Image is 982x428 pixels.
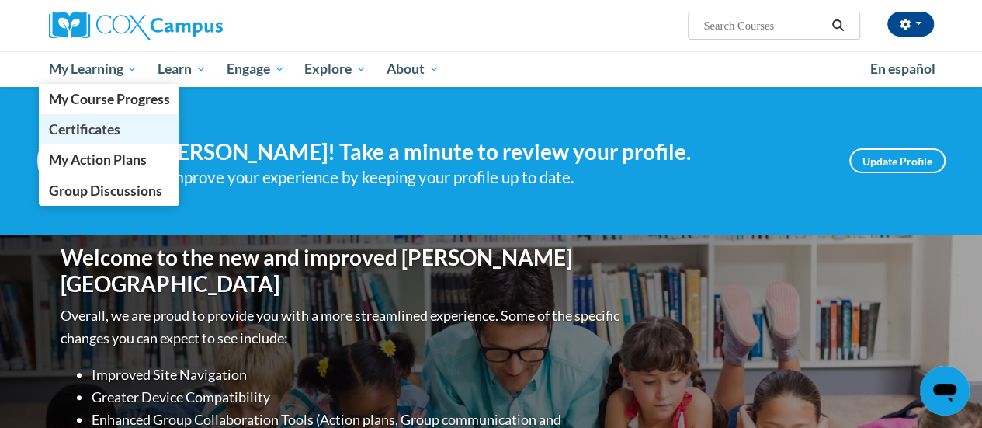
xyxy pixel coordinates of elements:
[39,51,148,87] a: My Learning
[61,304,623,350] p: Overall, we are proud to provide you with a more streamlined experience. Some of the specific cha...
[48,121,120,137] span: Certificates
[217,51,295,87] a: Engage
[387,60,439,78] span: About
[39,84,180,114] a: My Course Progress
[304,60,366,78] span: Explore
[61,245,623,297] h1: Welcome to the new and improved [PERSON_NAME][GEOGRAPHIC_DATA]
[92,386,623,409] li: Greater Device Compatibility
[870,61,935,77] span: En español
[48,91,169,107] span: My Course Progress
[39,176,180,206] a: Group Discussions
[887,12,934,37] button: Account Settings
[49,12,223,40] img: Cox Campus
[920,366,970,416] iframe: Button to launch messaging window
[826,16,849,35] button: Search
[39,144,180,175] a: My Action Plans
[130,165,826,190] div: Help improve your experience by keeping your profile up to date.
[294,51,376,87] a: Explore
[849,148,946,173] a: Update Profile
[48,151,146,168] span: My Action Plans
[48,60,137,78] span: My Learning
[702,16,826,35] input: Search Courses
[39,114,180,144] a: Certificates
[48,183,161,199] span: Group Discussions
[158,60,206,78] span: Learn
[376,51,449,87] a: About
[92,364,623,386] li: Improved Site Navigation
[227,60,285,78] span: Engage
[37,126,107,196] img: Profile Image
[49,12,328,40] a: Cox Campus
[37,51,946,87] div: Main menu
[147,51,217,87] a: Learn
[860,53,946,85] a: En español
[130,139,826,165] h4: Hi [PERSON_NAME]! Take a minute to review your profile.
